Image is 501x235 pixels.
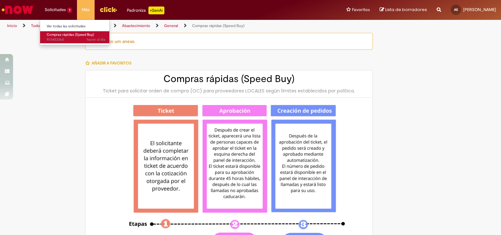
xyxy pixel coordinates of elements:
[40,31,112,43] a: Abrir R13453360 : Compras rápidas (Speed Buy)
[87,37,105,42] time: 27/08/2025 15:56:23
[380,7,427,13] a: Lista de borradores
[122,23,150,28] a: Abastecimiento
[82,7,90,13] span: Más
[385,7,427,13] span: Lista de borradores
[47,37,105,42] span: R13453360
[463,7,496,12] span: [PERSON_NAME]
[164,23,178,28] a: General
[47,32,94,37] span: Compras rápidas (Speed Buy)
[1,3,34,16] img: ServiceNow
[45,7,66,13] span: Solicitudes
[92,88,366,94] div: Ticket para solicitar orden de compra (OC) para proveedores LOCALES según límites establecidos po...
[148,7,164,14] p: +GenAi
[85,56,135,70] button: Añadir a favoritos
[454,7,458,12] span: AS
[5,20,329,32] ul: Rutas de acceso a la página
[352,7,370,13] span: Favoritos
[87,37,105,42] span: hacer al día
[127,7,164,14] div: Padroniza
[85,33,373,50] div: Obrigatório um anexo.
[7,23,17,28] a: Inicio
[40,20,110,45] ul: Solicitudes
[192,23,245,28] a: Compras rápidas (Speed Buy)
[99,5,117,14] img: click_logo_yellow_360x200.png
[92,74,366,84] h2: Compras rápidas (Speed Buy)
[92,61,131,66] span: Añadir a favoritos
[40,23,112,30] a: Ver todas las solicitudes
[31,23,66,28] a: Todos los catálogos
[67,7,72,13] span: 1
